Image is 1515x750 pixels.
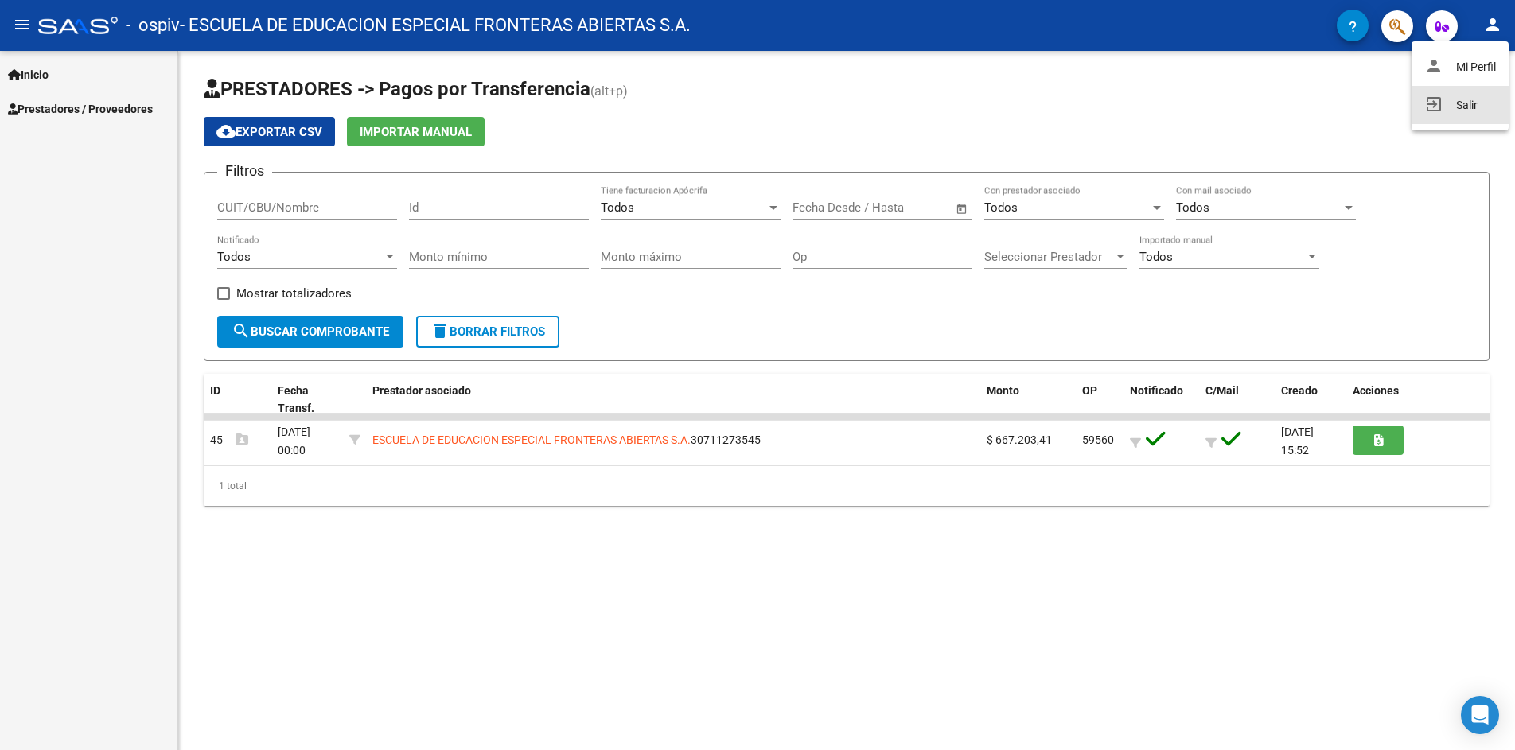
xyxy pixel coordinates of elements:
[204,466,1490,506] div: 1 total
[1205,384,1239,397] span: C/Mail
[793,200,857,215] input: Fecha inicio
[204,78,590,100] span: PRESTADORES -> Pagos por Transferencia
[1353,384,1399,397] span: Acciones
[416,316,559,348] button: Borrar Filtros
[1082,384,1097,397] span: OP
[13,15,32,34] mat-icon: menu
[1275,374,1346,426] datatable-header-cell: Creado
[1483,15,1502,34] mat-icon: person
[360,125,472,139] span: Importar Manual
[980,374,1076,426] datatable-header-cell: Monto
[590,84,628,99] span: (alt+p)
[216,125,322,139] span: Exportar CSV
[216,122,236,141] mat-icon: cloud_download
[217,160,272,182] h3: Filtros
[601,200,634,215] span: Todos
[987,384,1019,397] span: Monto
[1139,250,1173,264] span: Todos
[871,200,948,215] input: Fecha fin
[204,374,271,426] datatable-header-cell: ID
[180,8,691,43] span: - ESCUELA DE EDUCACION ESPECIAL FRONTERAS ABIERTAS S.A.
[987,433,1052,446] span: $ 667.203,41
[217,250,251,264] span: Todos
[126,8,180,43] span: - ospiv
[217,316,403,348] button: Buscar Comprobante
[1281,426,1314,457] span: [DATE] 15:52
[278,426,310,457] span: [DATE] 00:00
[430,321,450,340] mat-icon: delete
[984,200,1018,215] span: Todos
[1346,374,1490,426] datatable-header-cell: Acciones
[1199,374,1275,426] datatable-header-cell: C/Mail
[953,200,972,218] button: Open calendar
[8,66,49,84] span: Inicio
[278,384,314,415] span: Fecha Transf.
[232,321,251,340] mat-icon: search
[430,324,545,339] span: Borrar Filtros
[366,374,980,426] datatable-header-cell: Prestador asociado
[1176,200,1209,215] span: Todos
[271,374,343,426] datatable-header-cell: Fecha Transf.
[1082,433,1114,446] span: 59560
[1281,384,1318,397] span: Creado
[1130,384,1183,397] span: Notificado
[210,433,248,446] span: 45
[236,284,352,303] span: Mostrar totalizadores
[1076,374,1124,426] datatable-header-cell: OP
[8,100,153,118] span: Prestadores / Proveedores
[210,384,220,397] span: ID
[1124,374,1199,426] datatable-header-cell: Notificado
[372,384,471,397] span: Prestador asociado
[347,117,485,146] button: Importar Manual
[1461,696,1499,734] div: Open Intercom Messenger
[372,433,691,446] span: ESCUELA DE EDUCACION ESPECIAL FRONTERAS ABIERTAS S.A.
[372,433,761,446] span: 30711273545
[984,250,1113,264] span: Seleccionar Prestador
[204,117,335,146] button: Exportar CSV
[232,324,389,339] span: Buscar Comprobante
